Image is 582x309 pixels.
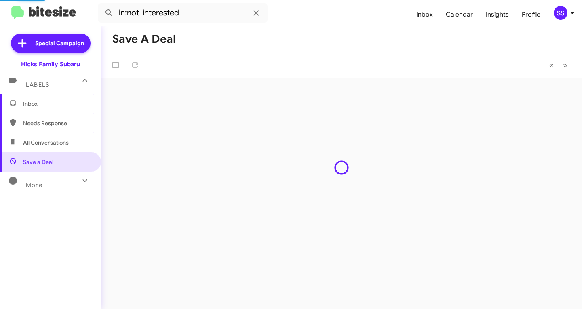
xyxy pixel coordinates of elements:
input: Search [98,3,268,23]
span: Special Campaign [35,39,84,47]
nav: Page navigation example [545,57,572,74]
button: Previous [544,57,559,74]
span: Needs Response [23,119,92,127]
div: SS [554,6,567,20]
span: Inbox [23,100,92,108]
a: Profile [515,3,547,26]
a: Inbox [410,3,439,26]
h1: Save a Deal [112,33,176,46]
span: Save a Deal [23,158,53,166]
button: SS [547,6,573,20]
span: Labels [26,81,49,88]
a: Calendar [439,3,479,26]
button: Next [558,57,572,74]
a: Insights [479,3,515,26]
span: All Conversations [23,139,69,147]
a: Special Campaign [11,34,91,53]
span: « [549,60,554,70]
span: More [26,181,42,189]
div: Hicks Family Subaru [21,60,80,68]
span: » [563,60,567,70]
